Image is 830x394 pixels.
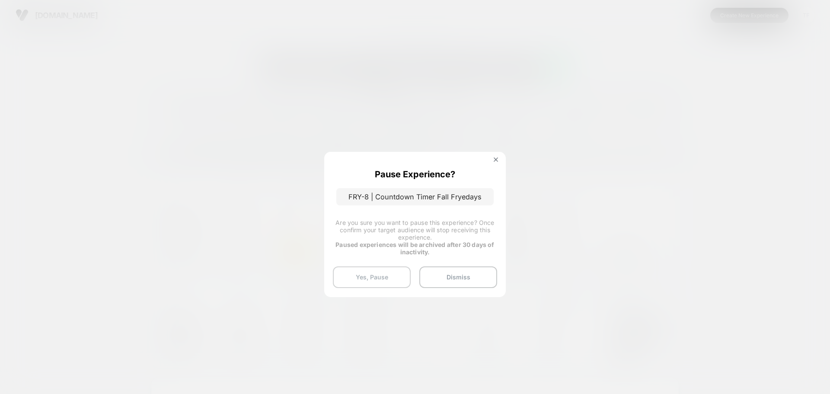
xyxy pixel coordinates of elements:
[335,219,494,241] span: Are you sure you want to pause this experience? Once confirm your target audience will stop recei...
[336,188,494,205] p: FRY-8 | Countdown Timer Fall Fryedays
[375,169,455,179] p: Pause Experience?
[335,241,494,256] strong: Paused experiences will be archived after 30 days of inactivity.
[333,266,411,288] button: Yes, Pause
[419,266,497,288] button: Dismiss
[494,157,498,162] img: close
